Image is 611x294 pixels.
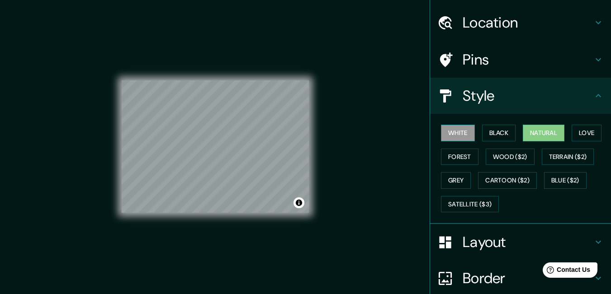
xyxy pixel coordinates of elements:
[430,42,611,78] div: Pins
[441,196,499,213] button: Satellite ($3)
[463,233,593,251] h4: Layout
[122,80,309,213] canvas: Map
[544,172,587,189] button: Blue ($2)
[523,125,564,141] button: Natural
[294,197,304,208] button: Toggle attribution
[441,149,478,165] button: Forest
[441,172,471,189] button: Grey
[530,259,601,284] iframe: Help widget launcher
[463,51,593,69] h4: Pins
[486,149,535,165] button: Wood ($2)
[430,224,611,260] div: Layout
[478,172,537,189] button: Cartoon ($2)
[542,149,594,165] button: Terrain ($2)
[463,269,593,287] h4: Border
[441,125,475,141] button: White
[430,5,611,41] div: Location
[482,125,516,141] button: Black
[572,125,602,141] button: Love
[463,87,593,105] h4: Style
[430,78,611,114] div: Style
[463,14,593,32] h4: Location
